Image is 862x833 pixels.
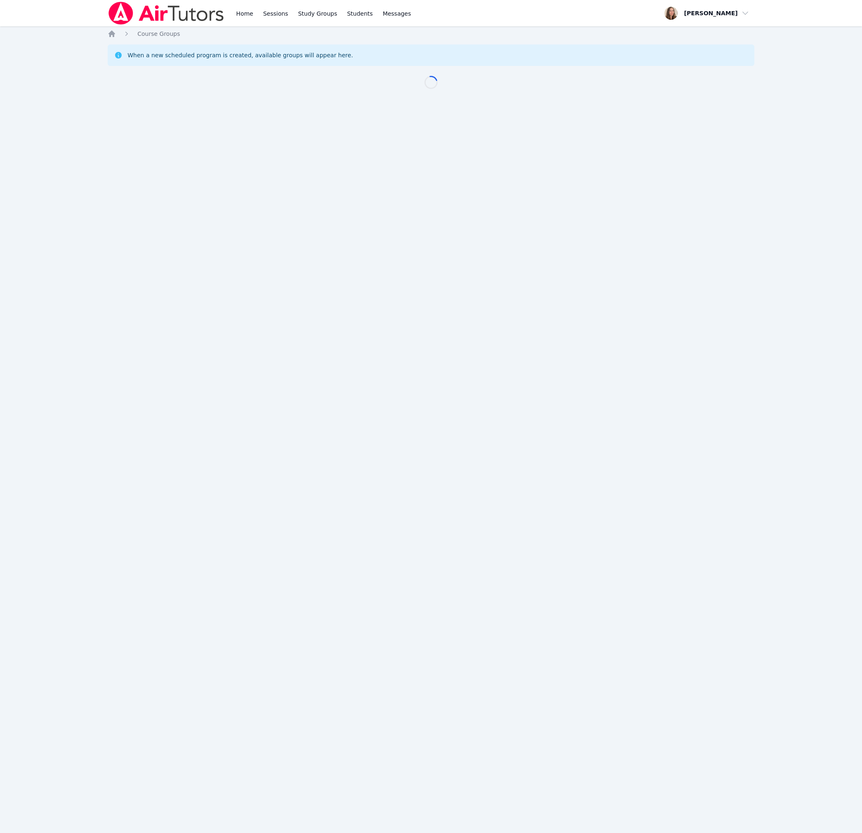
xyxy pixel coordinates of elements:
a: Course Groups [137,30,180,38]
span: Course Groups [137,30,180,37]
span: Messages [383,9,411,18]
nav: Breadcrumb [108,30,754,38]
div: When a new scheduled program is created, available groups will appear here. [127,51,353,59]
img: Air Tutors [108,2,224,25]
